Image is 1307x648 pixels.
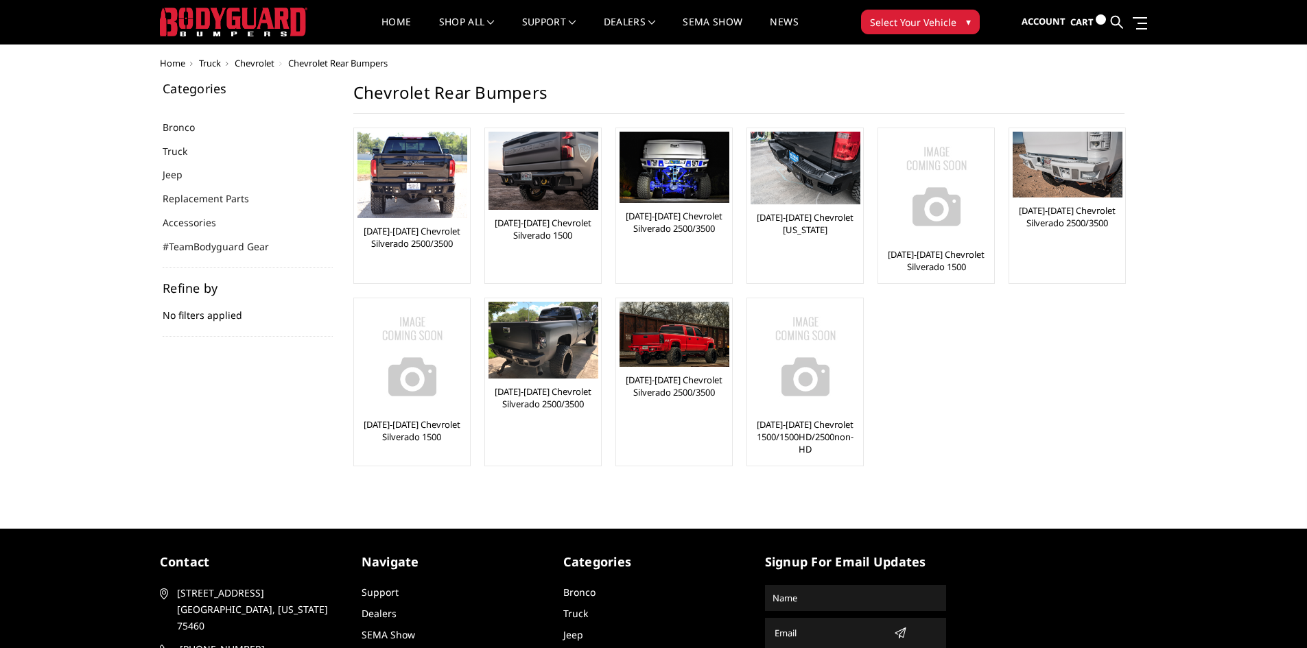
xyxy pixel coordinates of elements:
[163,82,333,95] h5: Categories
[163,282,333,294] h5: Refine by
[163,239,286,254] a: #TeamBodyguard Gear
[1022,15,1065,27] span: Account
[1022,3,1065,40] a: Account
[160,553,341,571] h5: contact
[751,302,860,411] img: No Image
[439,17,495,44] a: shop all
[163,120,212,134] a: Bronco
[235,57,274,69] a: Chevrolet
[966,14,971,29] span: ▾
[381,17,411,44] a: Home
[882,132,991,241] img: No Image
[769,622,888,644] input: Email
[488,217,598,241] a: [DATE]-[DATE] Chevrolet Silverado 1500
[357,225,467,250] a: [DATE]-[DATE] Chevrolet Silverado 2500/3500
[160,57,185,69] a: Home
[861,10,980,34] button: Select Your Vehicle
[362,607,397,620] a: Dealers
[362,586,399,599] a: Support
[683,17,742,44] a: SEMA Show
[163,215,233,230] a: Accessories
[177,585,336,634] span: [STREET_ADDRESS] [GEOGRAPHIC_DATA], [US_STATE] 75460
[882,248,991,273] a: [DATE]-[DATE] Chevrolet Silverado 1500
[563,553,744,571] h5: Categories
[163,144,204,158] a: Truck
[160,8,307,36] img: BODYGUARD BUMPERS
[357,418,467,443] a: [DATE]-[DATE] Chevrolet Silverado 1500
[1070,16,1094,28] span: Cart
[620,210,729,235] a: [DATE]-[DATE] Chevrolet Silverado 2500/3500
[563,628,583,641] a: Jeep
[1013,204,1122,229] a: [DATE]-[DATE] Chevrolet Silverado 2500/3500
[522,17,576,44] a: Support
[488,385,598,410] a: [DATE]-[DATE] Chevrolet Silverado 2500/3500
[357,302,467,411] img: No Image
[563,607,588,620] a: Truck
[751,418,860,455] a: [DATE]-[DATE] Chevrolet 1500/1500HD/2500non-HD
[765,553,946,571] h5: signup for email updates
[357,302,467,411] a: No Image
[288,57,388,69] span: Chevrolet Rear Bumpers
[199,57,221,69] a: Truck
[620,374,729,398] a: [DATE]-[DATE] Chevrolet Silverado 2500/3500
[563,586,596,599] a: Bronco
[163,282,333,337] div: No filters applied
[770,17,798,44] a: News
[353,82,1125,114] h1: Chevrolet Rear Bumpers
[1070,3,1106,41] a: Cart
[362,628,415,641] a: SEMA Show
[767,587,944,609] input: Name
[163,191,266,206] a: Replacement Parts
[163,167,200,182] a: Jeep
[362,553,543,571] h5: Navigate
[751,211,860,236] a: [DATE]-[DATE] Chevrolet [US_STATE]
[870,15,956,29] span: Select Your Vehicle
[604,17,656,44] a: Dealers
